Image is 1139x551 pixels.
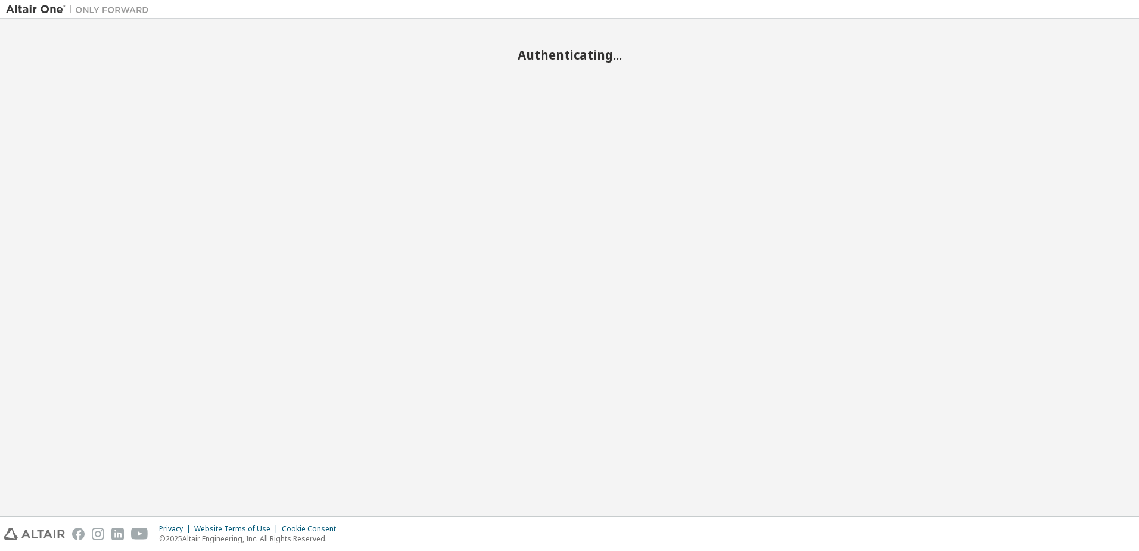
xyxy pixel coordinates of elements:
[4,528,65,540] img: altair_logo.svg
[72,528,85,540] img: facebook.svg
[6,4,155,16] img: Altair One
[92,528,104,540] img: instagram.svg
[282,524,343,534] div: Cookie Consent
[111,528,124,540] img: linkedin.svg
[159,524,194,534] div: Privacy
[131,528,148,540] img: youtube.svg
[194,524,282,534] div: Website Terms of Use
[159,534,343,544] p: © 2025 Altair Engineering, Inc. All Rights Reserved.
[6,47,1133,63] h2: Authenticating...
